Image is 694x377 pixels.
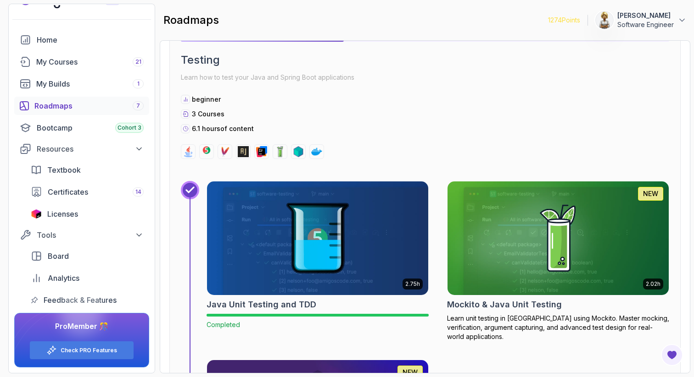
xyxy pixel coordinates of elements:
[256,146,267,157] img: intellij logo
[403,368,418,377] p: NEW
[447,181,669,341] a: Mockito & Java Unit Testing card2.02hNEWMockito & Java Unit TestingLearn unit testing in [GEOGRAP...
[31,209,42,219] img: jetbrains icon
[34,100,144,111] div: Roadmaps
[29,341,134,360] button: Check PRO Features
[136,102,140,109] span: 7
[61,347,117,354] a: Check PRO Features
[207,321,240,328] span: Completed
[48,186,88,197] span: Certificates
[596,11,613,29] img: user profile image
[447,314,669,341] p: Learn unit testing in [GEOGRAPHIC_DATA] using Mockito. Master mocking, verification, argument cap...
[207,298,316,311] h2: Java Unit Testing and TDD
[48,273,79,284] span: Analytics
[135,188,141,196] span: 14
[14,97,149,115] a: roadmaps
[14,53,149,71] a: courses
[14,227,149,243] button: Tools
[47,208,78,219] span: Licenses
[274,146,285,157] img: mockito logo
[25,183,149,201] a: certificates
[37,143,144,154] div: Resources
[219,146,230,157] img: maven logo
[207,181,429,329] a: Java Unit Testing and TDD card2.75hJava Unit Testing and TDDCompleted
[617,11,674,20] p: [PERSON_NAME]
[595,11,687,29] button: user profile image[PERSON_NAME]Software Engineer
[25,161,149,179] a: textbook
[14,119,149,137] a: bootcamp
[14,31,149,49] a: home
[617,20,674,29] p: Software Engineer
[47,164,81,175] span: Textbook
[238,146,249,157] img: assertj logo
[36,78,144,89] div: My Builds
[37,229,144,240] div: Tools
[37,34,144,45] div: Home
[192,124,254,133] p: 6.1 hours of content
[548,16,580,25] p: 1274 Points
[311,146,322,157] img: docker logo
[135,58,141,66] span: 21
[137,80,140,87] span: 1
[201,146,212,157] img: junit logo
[183,146,194,157] img: java logo
[192,95,221,104] p: beginner
[646,280,660,288] p: 2.02h
[48,251,69,262] span: Board
[25,247,149,265] a: board
[37,122,144,133] div: Bootcamp
[25,291,149,309] a: feedback
[661,344,683,366] button: Open Feedback Button
[25,269,149,287] a: analytics
[181,53,669,67] h2: Testing
[207,181,428,295] img: Java Unit Testing and TDD card
[36,56,144,67] div: My Courses
[25,205,149,223] a: licenses
[448,181,669,295] img: Mockito & Java Unit Testing card
[447,298,562,311] h2: Mockito & Java Unit Testing
[118,124,141,131] span: Cohort 3
[44,295,117,306] span: Feedback & Features
[192,110,224,118] span: 3 Courses
[163,13,219,27] h2: roadmaps
[14,141,149,157] button: Resources
[293,146,304,157] img: testcontainers logo
[643,189,658,198] p: NEW
[181,71,669,84] p: Learn how to test your Java and Spring Boot applications
[14,75,149,93] a: builds
[405,280,420,288] p: 2.75h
